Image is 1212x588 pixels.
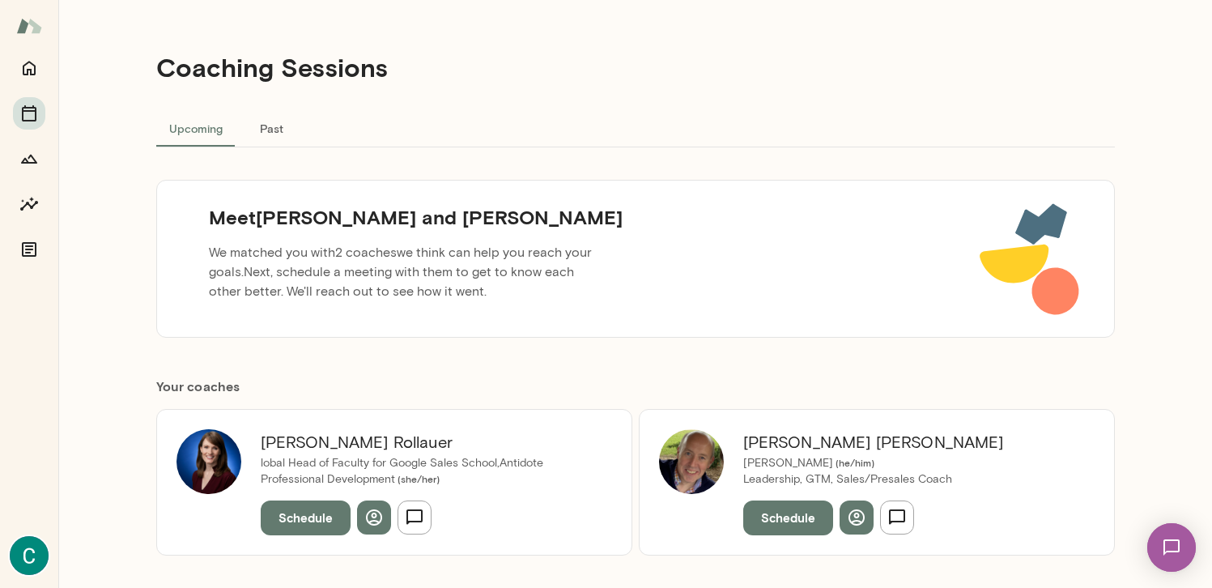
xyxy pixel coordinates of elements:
h5: Meet [PERSON_NAME] and [PERSON_NAME] [196,204,636,230]
h6: [PERSON_NAME] Rollauer [261,429,593,455]
p: lobal Head of Faculty for Google Sales School, Antidote Professional Development [261,455,593,488]
p: Leadership, GTM, Sales/Presales Coach [743,471,1004,488]
button: View profile [357,501,391,535]
img: Mento [16,11,42,41]
p: We matched you with 2 coaches we think can help you reach your goals. Next, schedule a meeting wi... [196,236,610,308]
h6: [PERSON_NAME] [PERSON_NAME] [743,429,1004,455]
img: Colleen Connolly [10,536,49,575]
button: Schedule [261,501,351,535]
button: Documents [13,233,45,266]
div: basic tabs example [156,109,1115,147]
button: Past [236,109,308,147]
p: [PERSON_NAME] [743,455,1004,471]
button: Upcoming [156,109,236,147]
img: David McPherson [659,429,724,494]
button: Insights [13,188,45,220]
span: ( he/him ) [833,457,874,468]
button: View profile [840,501,874,535]
img: Julie Rollauer [176,429,241,494]
button: Home [13,52,45,84]
button: Growth Plan [13,143,45,175]
img: meet [979,200,1082,317]
span: ( she/her ) [395,473,440,484]
h6: Your coach es [156,377,1115,396]
button: Send message [398,501,432,535]
h4: Coaching Sessions [156,52,388,83]
button: Send message [880,501,914,535]
button: Sessions [13,97,45,130]
button: Schedule [743,501,833,535]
